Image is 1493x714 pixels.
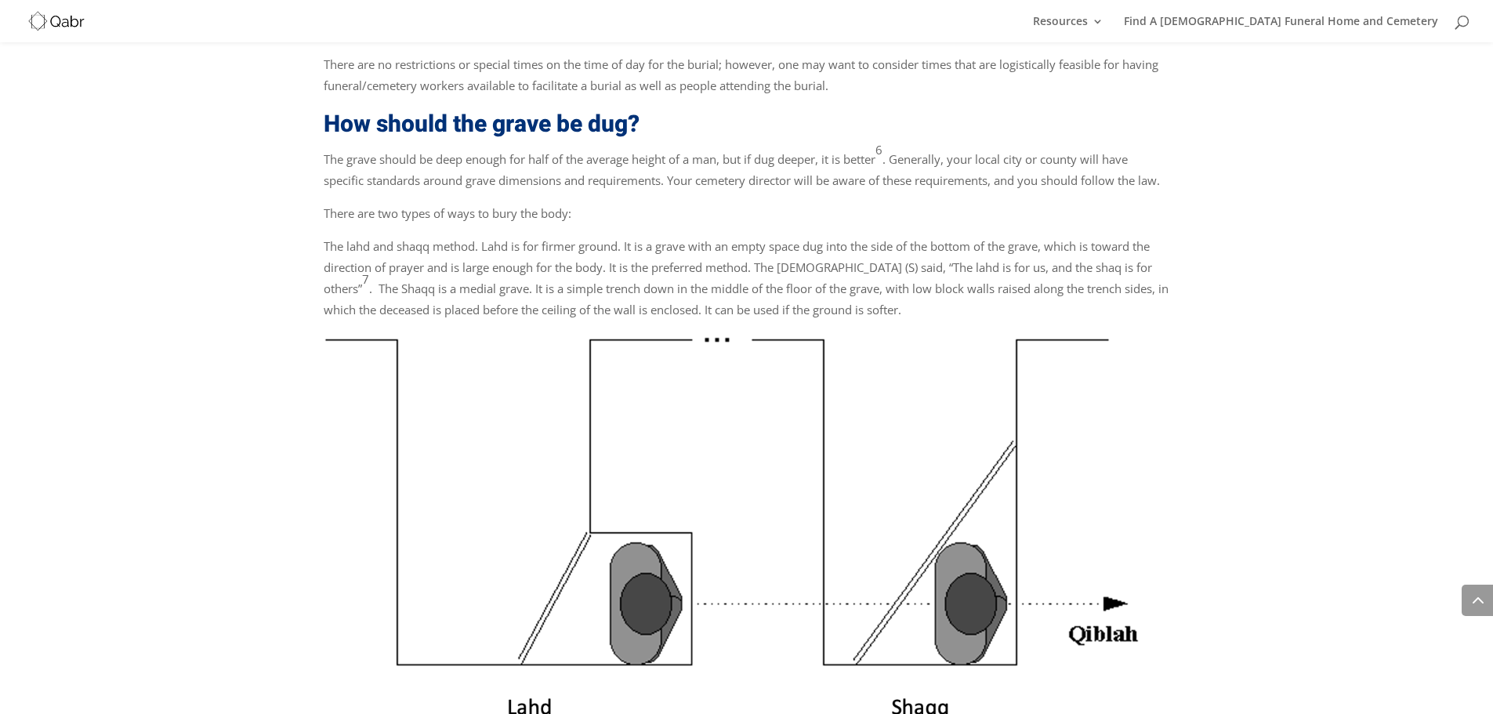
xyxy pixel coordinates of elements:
[324,236,1170,332] p: The lahd and shaqq method. Lahd is for firmer ground. It is a grave with an empty space dug into ...
[1124,16,1438,42] a: Find A [DEMOGRAPHIC_DATA] Funeral Home and Cemetery
[324,108,1170,149] h3: How should the grave be dug?
[1033,16,1103,42] a: Resources
[875,142,882,158] sup: 6
[324,149,1170,203] p: The grave should be deep enough for half of the average height of a man, but if dug deeper, it is...
[27,9,86,32] img: Qabr
[362,271,369,287] sup: 7
[324,203,1170,236] p: There are two types of ways to bury the body:
[324,54,1170,108] p: There are no restrictions or special times on the time of day for the burial; however, one may wa...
